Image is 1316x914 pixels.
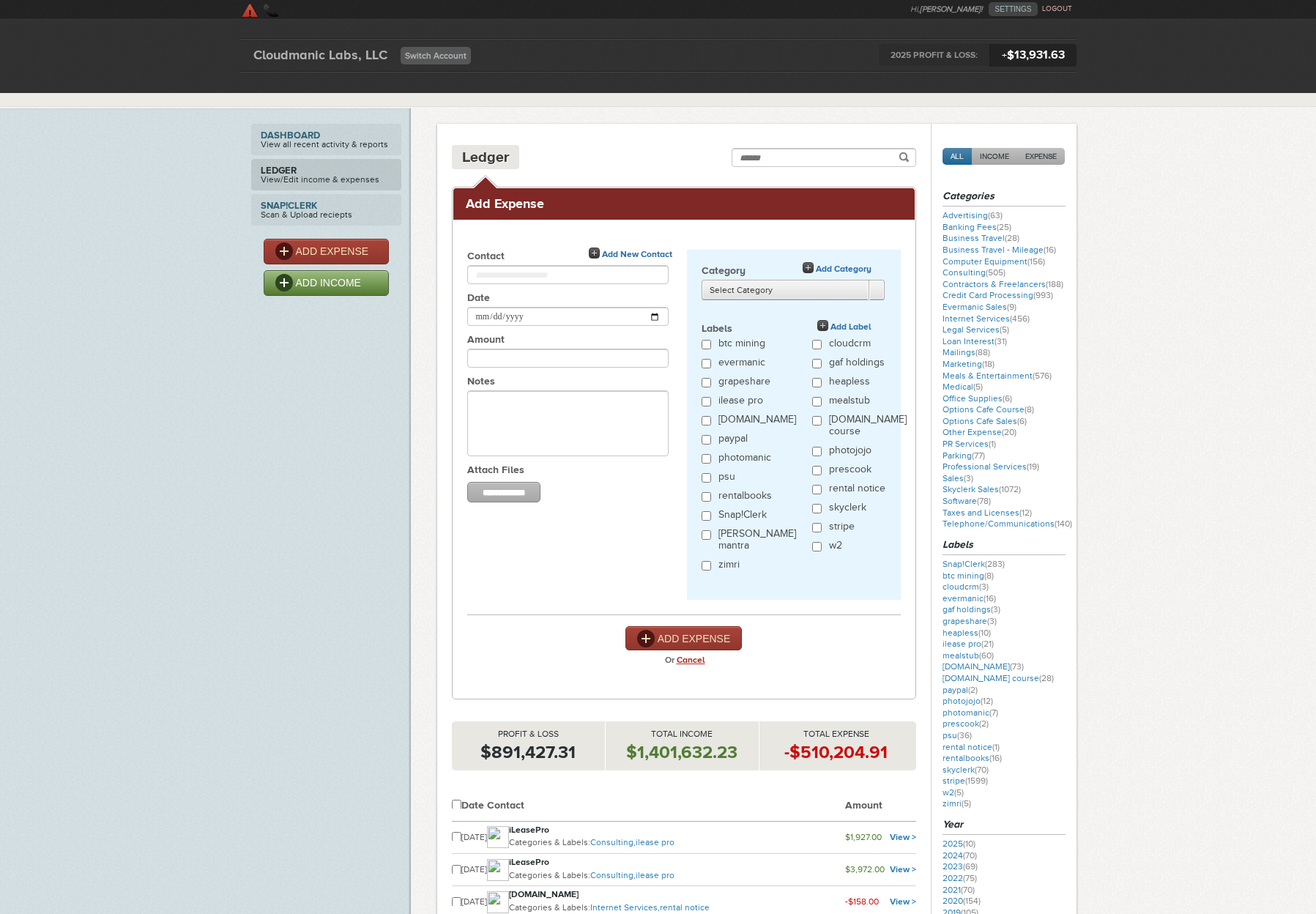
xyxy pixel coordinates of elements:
label: evermanic [718,357,765,372]
a: Add Label [817,320,871,334]
a: Cancel [677,655,705,665]
span: (9) [1007,302,1016,312]
span: (63) [988,210,1003,220]
span: (8) [984,571,994,581]
span: (505) [986,267,1005,278]
a: Business Travel [943,233,1019,243]
strong: Ledger [261,166,392,175]
a: Marketing [943,359,995,369]
a: Switch Account [401,47,471,64]
label: rentalbooks [718,490,772,505]
span: (28) [1005,233,1019,243]
label: ilease pro [718,395,763,410]
span: (75) [963,873,977,883]
a: PR Services [943,439,996,449]
span: + [1002,50,1007,62]
h4: Ledger [462,148,509,166]
label: prescook [829,464,871,479]
span: (5) [973,382,983,392]
label: cloudcrm [829,338,871,353]
strong: [DOMAIN_NAME] [509,889,579,899]
span: (283) [985,559,1005,569]
div: Cloudmanic Labs, LLC [240,44,401,66]
label: Category [702,264,886,280]
a: skyclerk [943,765,989,775]
a: Internet Services, [590,902,660,913]
a: SkyClerk [240,2,380,17]
label: zimri [718,559,740,574]
span: (70) [963,850,977,861]
span: (993) [1033,290,1053,300]
a: Contractors & Freelancers [943,279,1063,289]
a: heapless [943,628,991,638]
a: LOGOUT [1042,4,1072,13]
a: Advertising [943,210,1003,220]
span: (78) [977,496,991,506]
li: Hi, [910,2,989,16]
a: Add New Contact [589,248,672,261]
a: rental notice [660,902,710,913]
p: Total Expense [759,729,912,740]
p: Categories & Labels: [509,869,845,883]
a: EXPENSE [1017,148,1065,165]
label: [PERSON_NAME] mantra [718,528,812,555]
a: Medical [943,382,983,392]
span: (1) [989,439,996,449]
a: zimri [943,798,971,809]
a: 2023 [943,861,978,872]
a: LedgerView/Edit income & expenses [251,159,401,190]
td: [DATE] [461,854,487,886]
a: ADD INCOME [264,270,389,296]
th: Amount [845,792,915,822]
span: (156) [1027,256,1045,267]
span: (10) [963,839,975,849]
span: (10) [978,628,991,638]
span: (188) [1046,279,1063,289]
a: ADD EXPENSE [264,239,389,264]
strong: iLeasePro [509,825,549,835]
label: rental notice [829,483,885,498]
a: INCOME [972,148,1017,165]
span: (5) [962,798,971,809]
label: Amount [467,333,687,349]
a: Snap!ClerkScan & Upload reciepts [251,194,401,226]
span: (73) [1010,661,1024,672]
a: Add Category [803,262,871,276]
label: Attach Files [467,464,687,479]
span: (576) [1033,371,1052,381]
a: [DOMAIN_NAME] course [943,673,1054,683]
a: Loan Interest [943,336,1007,346]
a: Credit Card Processing [943,290,1053,300]
a: Software [943,496,991,506]
span: (1) [992,742,1000,752]
th: Date [461,792,487,822]
span: (16) [989,753,1002,763]
span: (8) [1025,404,1034,415]
button: ADD EXPENSE [625,626,743,650]
span: (6) [1017,416,1027,426]
span: (36) [957,730,972,740]
a: gaf holdings [943,604,1000,614]
span: (77) [972,450,985,461]
p: Profit & Loss [452,729,605,740]
a: stripe [943,776,988,786]
a: View > [890,896,916,907]
strong: [PERSON_NAME]! [920,4,983,14]
a: Options Cafe Course [943,404,1034,415]
small: -$158.00 [845,896,879,907]
span: (1599) [965,776,988,786]
a: View > [890,832,916,842]
span: (5) [954,787,964,798]
span: (12) [1019,508,1032,518]
label: paypal [718,433,748,448]
span: (7) [989,707,998,718]
label: Snap!Clerk [718,509,767,524]
a: View > [890,864,916,874]
a: Mailings [943,347,990,357]
strong: iLeasePro [509,857,549,867]
span: (2) [979,718,989,729]
a: mealstub [943,650,994,661]
span: (3) [979,582,989,592]
span: (60) [979,650,994,661]
span: $13,931.63 [989,44,1077,67]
